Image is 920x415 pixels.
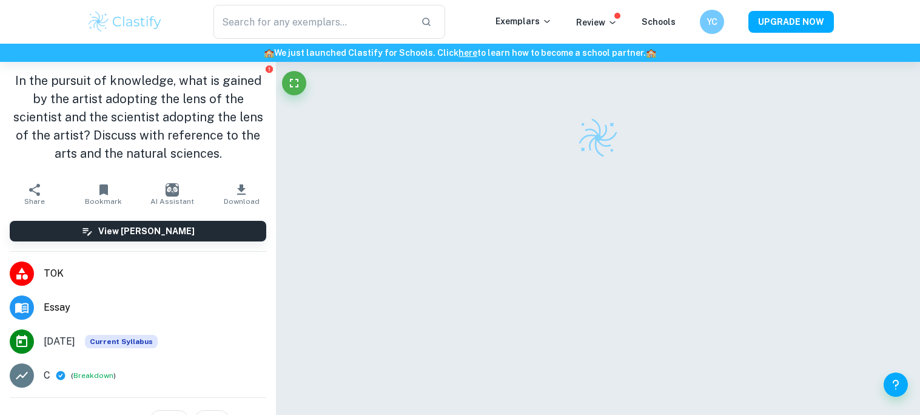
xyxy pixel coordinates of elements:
span: Download [224,197,260,206]
span: 🏫 [646,48,656,58]
span: Current Syllabus [85,335,158,348]
div: This exemplar is based on the current syllabus. Feel free to refer to it for inspiration/ideas wh... [85,335,158,348]
span: TOK [44,266,266,281]
a: Schools [642,17,676,27]
span: [DATE] [44,334,75,349]
span: AI Assistant [150,197,194,206]
button: Help and Feedback [884,373,908,397]
button: Bookmark [69,177,138,211]
button: Download [207,177,276,211]
button: UPGRADE NOW [748,11,834,33]
h6: We just launched Clastify for Schools. Click to learn how to become a school partner. [2,46,918,59]
a: here [458,48,477,58]
span: Essay [44,300,266,315]
button: Fullscreen [282,71,306,95]
button: Report issue [264,64,274,73]
button: YC [700,10,724,34]
button: AI Assistant [138,177,207,211]
button: View [PERSON_NAME] [10,221,266,241]
input: Search for any exemplars... [213,5,412,39]
h1: In the pursuit of knowledge, what is gained by the artist adopting the lens of the scientist and ... [10,72,266,163]
span: ( ) [71,370,116,382]
img: AI Assistant [166,183,179,197]
span: Share [24,197,45,206]
p: Review [576,16,617,29]
h6: YC [705,15,719,29]
h6: View [PERSON_NAME] [98,224,195,238]
span: 🏫 [264,48,274,58]
button: Breakdown [73,370,113,381]
p: Exemplars [495,15,552,28]
img: Clastify logo [577,116,619,159]
span: Bookmark [85,197,122,206]
p: C [44,368,50,383]
img: Clastify logo [87,10,164,34]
